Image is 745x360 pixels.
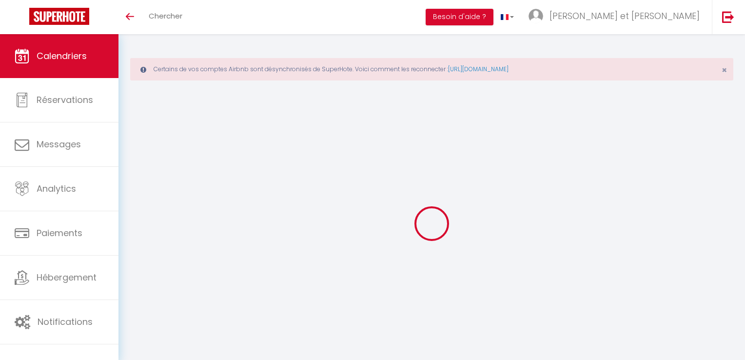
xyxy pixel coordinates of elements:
img: Super Booking [29,8,89,25]
span: Analytics [37,182,76,195]
span: Chercher [149,11,182,21]
span: Calendriers [37,50,87,62]
span: Hébergement [37,271,97,283]
span: Paiements [37,227,82,239]
img: ... [529,9,543,23]
span: Réservations [37,94,93,106]
span: Notifications [38,316,93,328]
span: [PERSON_NAME] et [PERSON_NAME] [549,10,700,22]
button: Close [722,66,727,75]
a: [URL][DOMAIN_NAME] [448,65,509,73]
div: Certains de vos comptes Airbnb sont désynchronisés de SuperHote. Voici comment les reconnecter : [130,58,733,80]
span: × [722,64,727,76]
img: logout [722,11,734,23]
button: Besoin d'aide ? [426,9,493,25]
span: Messages [37,138,81,150]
